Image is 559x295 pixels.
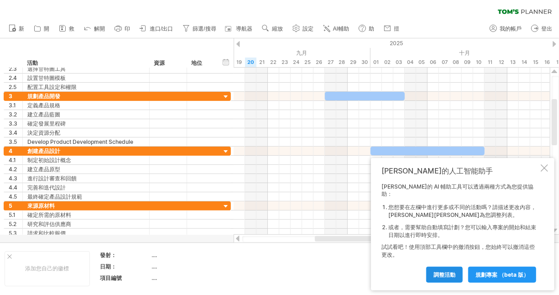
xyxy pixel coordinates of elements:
div: 項目編號 [100,274,150,282]
div: 建立產品原型 [27,165,145,174]
div: 3.5 [9,137,22,146]
div: 研究和評估供應商 [27,220,145,228]
a: 篩選/搜尋 [180,23,219,35]
div: 4 [9,147,22,155]
div: 資源 [154,58,182,68]
div: Wednesday, 1 October 2025 [371,58,382,67]
span: 新 [19,26,24,32]
a: 新 [6,23,27,35]
div: Friday, 26 September 2025 [313,58,325,67]
font: 添加您自己的徽標 [26,265,69,272]
div: Saturday, 11 October 2025 [485,58,496,67]
div: 4.2 [9,165,22,174]
div: Wednesday, 8 October 2025 [450,58,462,67]
span: AI輔助 [333,26,349,32]
div: 設置甘特圖模板 [27,74,145,82]
span: 設定 [303,26,313,32]
div: Sunday, 5 October 2025 [416,58,428,67]
div: Wednesday, 15 October 2025 [530,58,542,67]
div: 來源原材料 [27,201,145,210]
span: 導航器 [236,26,252,32]
font: 試試看吧！使用頂部工具欄中的撤消按鈕，您始終可以撤消這些更改。 [381,243,535,258]
div: Sunday, 12 October 2025 [496,58,507,67]
div: 選擇甘特圖工具 [27,64,145,73]
div: 決定資源分配 [27,128,145,137]
div: 完善和迭代設計 [27,183,145,192]
div: Tuesday, 23 September 2025 [279,58,291,67]
div: 5 [9,201,22,210]
a: 助 [356,23,377,35]
li: 或者，需要幫助自動填寫計劃？您可以輸入專案的開始和結束日期以進行即時安排。 [388,224,539,239]
div: 制定初始設計概念 [27,156,145,164]
div: 2.5 [9,83,22,91]
div: 3.2 [9,110,22,119]
div: Monday, 13 October 2025 [507,58,519,67]
a: 解開 [82,23,108,35]
div: 3.1 [9,101,22,110]
div: Monday, 22 September 2025 [268,58,279,67]
div: Wednesday, 24 September 2025 [291,58,302,67]
div: 發射： [100,251,150,259]
span: 解開 [94,26,105,32]
span: 我的帳戶 [500,26,522,32]
div: 規劃產品開發 [27,92,145,100]
div: 配置工具設定和權限 [27,83,145,91]
span: 印 [125,26,130,32]
div: 4.3 [9,174,22,183]
div: Tuesday, 7 October 2025 [439,58,450,67]
a: 設定 [290,23,316,35]
a: 導航器 [224,23,255,35]
div: .... [152,251,229,259]
a: 印 [112,23,133,35]
a: 㨟 [381,23,402,35]
span: 㨟 [394,26,399,32]
div: 4.1 [9,156,22,164]
div: 地位 [191,58,211,68]
div: 5.3 [9,229,22,237]
span: 助 [369,26,374,32]
span: 規劃專案 （Beta 版） [475,271,529,278]
div: Thursday, 9 October 2025 [462,58,473,67]
div: .... [152,263,229,270]
div: 創建產品設計 [27,147,145,155]
div: 日期： [100,263,150,270]
div: Thursday, 25 September 2025 [302,58,313,67]
a: 縮放 [260,23,286,35]
span: 篩選/搜尋 [193,26,216,32]
div: Tuesday, 30 September 2025 [359,58,371,67]
div: .... [152,274,229,282]
a: 救 [57,23,77,35]
div: 3 [9,92,22,100]
a: AI輔助 [321,23,352,35]
div: Saturday, 4 October 2025 [405,58,416,67]
div: 請求和比較報價 [27,229,145,237]
div: Saturday, 27 September 2025 [325,58,336,67]
div: Sunday, 21 September 2025 [256,58,268,67]
div: 2.3 [9,64,22,73]
div: 建立產品藍圖 [27,110,145,119]
div: Develop Product Development Schedule [27,137,145,146]
div: Tuesday, 14 October 2025 [519,58,530,67]
div: 最終確定產品設計規範 [27,192,145,201]
span: 調整活動 [434,271,455,278]
span: 開 [44,26,49,32]
div: 3.4 [9,128,22,137]
div: 2.4 [9,74,22,82]
a: 我的帳戶 [487,23,524,35]
div: 5.2 [9,220,22,228]
div: Thursday, 2 October 2025 [382,58,393,67]
div: 4.5 [9,192,22,201]
div: 3.3 [9,119,22,128]
div: Friday, 10 October 2025 [473,58,485,67]
div: Monday, 29 September 2025 [348,58,359,67]
div: Monday, 6 October 2025 [428,58,439,67]
div: Thursday, 16 October 2025 [542,58,553,67]
span: 縮放 [272,26,283,32]
font: [PERSON_NAME]的 AI 輔助工具可以透過兩種方式為您提供協助： [381,183,533,198]
a: 登出 [529,23,555,35]
a: 規劃專案 （Beta 版） [468,267,536,283]
span: 登出 [541,26,552,32]
div: 5.1 [9,211,22,219]
div: 進行設計審查和回饋 [27,174,145,183]
div: [PERSON_NAME]的人工智能助手 [381,166,539,176]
